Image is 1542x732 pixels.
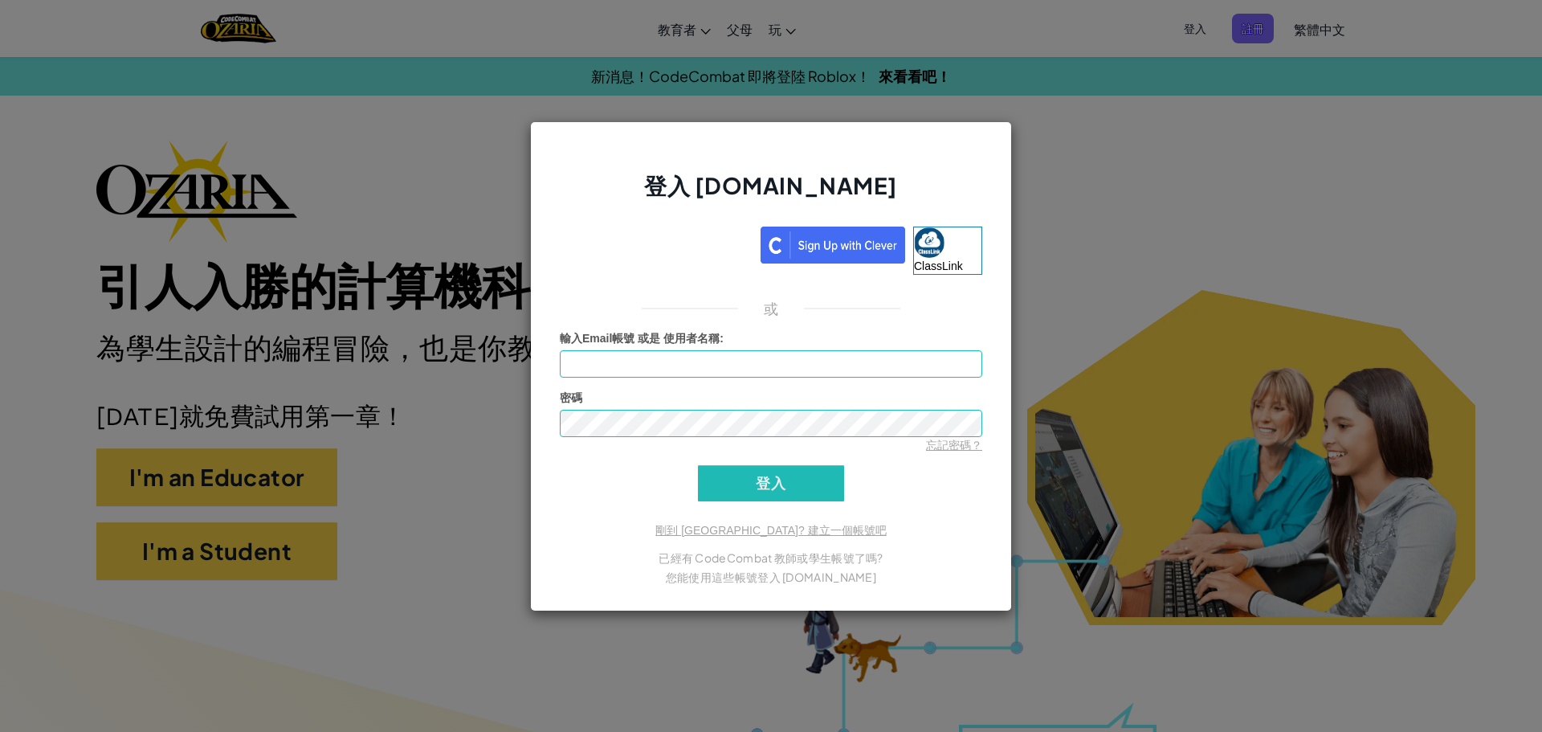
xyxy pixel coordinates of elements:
[764,299,778,318] p: 或
[698,465,844,501] input: 登入
[560,391,582,404] span: 密碼
[926,439,982,452] a: 忘記密碼？
[914,260,963,272] span: ClassLink
[552,225,761,260] iframe: 「使用 Google 帳戶登入」按鈕
[655,524,886,537] a: 剛到 [GEOGRAPHIC_DATA]? 建立一個帳號吧
[560,567,982,587] p: 您能使用這些帳號登入 [DOMAIN_NAME]
[761,227,905,264] img: clever_sso_button@2x.png
[560,170,982,217] h2: 登入 [DOMAIN_NAME]
[560,332,720,345] span: 輸入Email帳號 或是 使用者名稱
[914,227,944,258] img: classlink-logo-small.png
[560,548,982,567] p: 已經有 CodeCombat 教師或學生帳號了嗎?
[560,330,724,346] label: :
